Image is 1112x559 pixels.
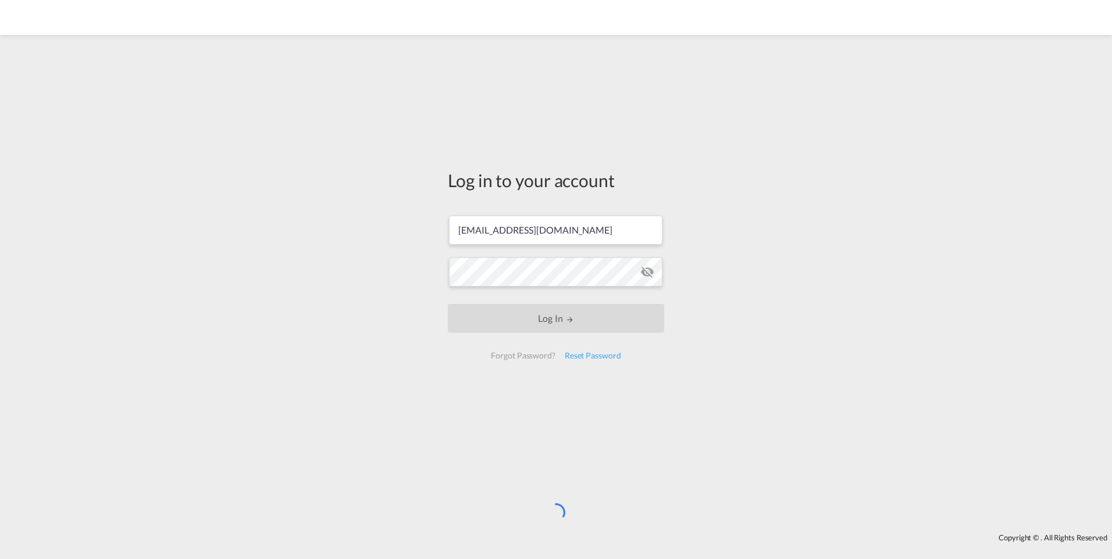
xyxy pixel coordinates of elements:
[448,304,664,333] button: LOGIN
[449,216,662,245] input: Enter email/phone number
[486,345,559,366] div: Forgot Password?
[560,345,626,366] div: Reset Password
[640,265,654,279] md-icon: icon-eye-off
[448,168,664,192] div: Log in to your account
